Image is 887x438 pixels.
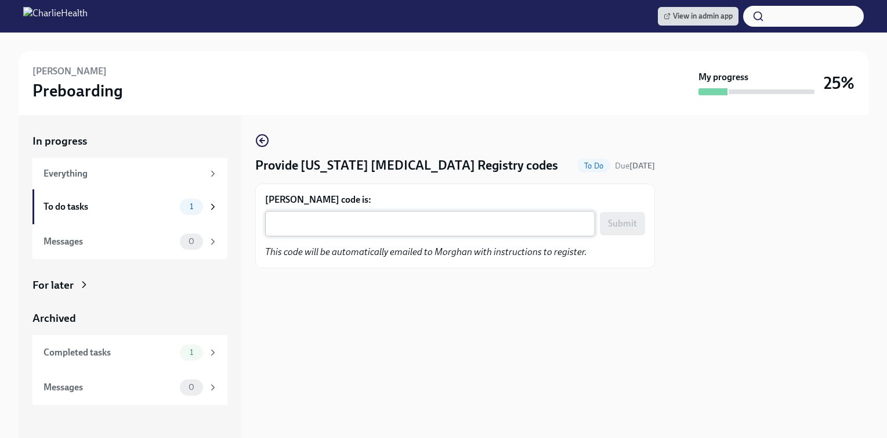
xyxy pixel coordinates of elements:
[629,161,655,171] strong: [DATE]
[44,381,175,394] div: Messages
[32,189,227,224] a: To do tasks1
[664,10,733,22] span: View in admin app
[44,346,175,359] div: Completed tasks
[32,80,123,101] h3: Preboarding
[577,161,610,170] span: To Do
[182,383,201,392] span: 0
[23,7,88,26] img: CharlieHealth
[32,278,74,293] div: For later
[183,202,200,211] span: 1
[44,167,203,180] div: Everything
[658,7,738,26] a: View in admin app
[615,161,655,171] span: Due
[255,157,558,174] h4: Provide [US_STATE] [MEDICAL_DATA] Registry codes
[32,370,227,405] a: Messages0
[32,65,107,78] h6: [PERSON_NAME]
[265,193,645,206] label: [PERSON_NAME] code is:
[265,246,587,257] em: This code will be automatically emailed to Morghan with instructions to register.
[32,311,227,326] a: Archived
[32,158,227,189] a: Everything
[182,237,201,246] span: 0
[698,71,748,84] strong: My progress
[824,73,855,94] h3: 25%
[32,224,227,259] a: Messages0
[32,278,227,293] a: For later
[44,235,175,248] div: Messages
[44,200,175,213] div: To do tasks
[615,160,655,171] span: October 15th, 2025 09:00
[32,335,227,370] a: Completed tasks1
[32,134,227,149] a: In progress
[183,348,200,357] span: 1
